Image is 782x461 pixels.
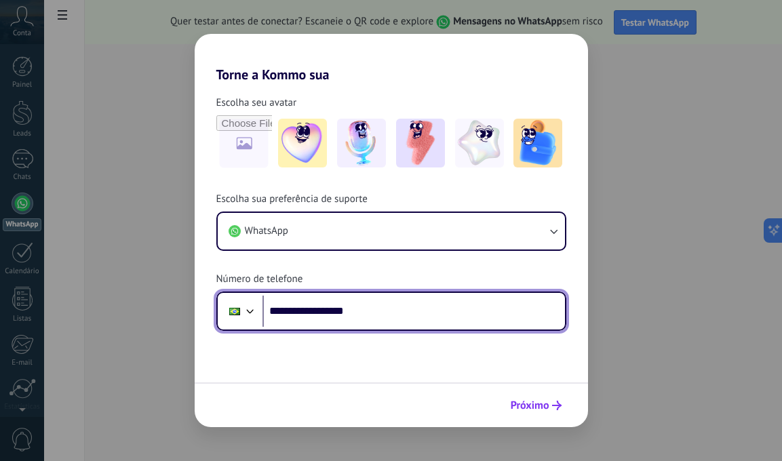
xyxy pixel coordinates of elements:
span: WhatsApp [245,224,288,238]
button: WhatsApp [218,213,565,249]
span: Número de telefone [216,273,303,286]
span: Próximo [511,401,549,410]
img: -1.jpeg [278,119,327,167]
img: -2.jpeg [337,119,386,167]
h2: Torne a Kommo sua [195,34,588,83]
button: Próximo [505,394,568,417]
span: Escolha sua preferência de suporte [216,193,368,206]
span: Escolha seu avatar [216,96,297,110]
div: Brazil: + 55 [222,297,248,325]
img: -5.jpeg [513,119,562,167]
img: -4.jpeg [455,119,504,167]
img: -3.jpeg [396,119,445,167]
